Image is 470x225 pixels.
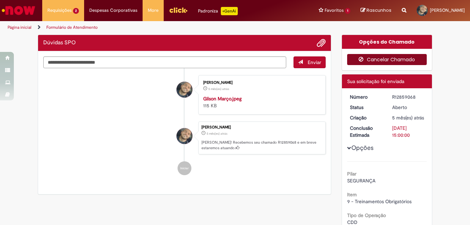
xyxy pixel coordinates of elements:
[89,7,137,14] span: Despesas Corporativas
[392,115,424,121] span: 5 mês(es) atrás
[201,140,322,151] p: [PERSON_NAME]! Recebemos seu chamado R12859068 e em breve estaremos atuando.
[8,25,31,30] a: Página inicial
[221,7,238,15] p: +GenAi
[201,125,322,129] div: [PERSON_NAME]
[347,171,356,177] b: Pilar
[43,40,76,46] h2: Dúvidas SPO Histórico de tíquete
[317,38,326,47] button: Adicionar anexos
[293,56,326,68] button: Enviar
[208,87,229,91] time: 27/03/2025 08:55:26
[43,121,326,155] li: Denis Viana Fernandes
[345,104,387,111] dt: Status
[208,87,229,91] span: 5 mês(es) atrás
[1,3,36,17] img: ServiceNow
[392,115,424,121] time: 27/03/2025 08:55:29
[392,93,424,100] div: R12859068
[392,104,424,111] div: Aberto
[347,54,427,65] button: Cancelar Chamado
[43,68,326,182] ul: Histórico de tíquete
[148,7,159,14] span: More
[203,96,242,102] a: Gilson Março.jpeg
[73,8,79,14] span: 2
[207,132,227,136] span: 5 mês(es) atrás
[392,125,424,138] div: [DATE] 15:00:00
[345,114,387,121] dt: Criação
[207,132,227,136] time: 27/03/2025 08:55:29
[308,59,321,65] span: Enviar
[392,114,424,121] div: 27/03/2025 08:55:29
[169,5,188,15] img: click_logo_yellow_360x200.png
[345,8,350,14] span: 1
[347,198,412,205] span: 9 - Treinamentos Obrigatórios
[198,7,238,15] div: Padroniza
[367,7,391,13] span: Rascunhos
[345,93,387,100] dt: Número
[43,56,286,68] textarea: Digite sua mensagem aqui...
[342,35,432,49] div: Opções do Chamado
[203,81,318,85] div: [PERSON_NAME]
[177,82,192,98] div: Denis Viana Fernandes
[347,212,386,218] b: Tipo de Operação
[46,25,98,30] a: Formulário de Atendimento
[347,178,376,184] span: SEGURANÇA
[177,128,192,144] div: Denis Viana Fernandes
[347,191,357,198] b: Item
[203,95,318,109] div: 115 KB
[5,21,308,34] ul: Trilhas de página
[347,78,404,84] span: Sua solicitação foi enviada
[47,7,72,14] span: Requisições
[430,7,465,13] span: [PERSON_NAME]
[361,7,391,14] a: Rascunhos
[345,125,387,138] dt: Conclusão Estimada
[325,7,344,14] span: Favoritos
